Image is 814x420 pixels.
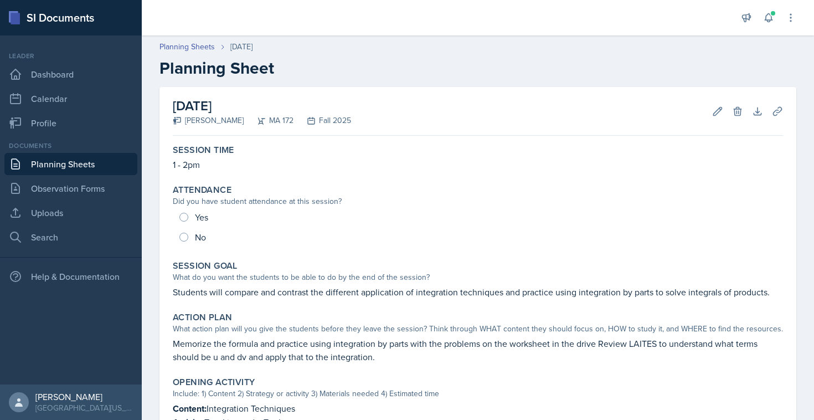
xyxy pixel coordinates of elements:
[173,145,234,156] label: Session Time
[173,402,207,415] strong: Content:
[4,141,137,151] div: Documents
[173,377,255,388] label: Opening Activity
[173,285,783,299] p: Students will compare and contrast the different application of integration techniques and practi...
[4,153,137,175] a: Planning Sheets
[159,58,796,78] h2: Planning Sheet
[293,115,351,126] div: Fall 2025
[173,272,783,283] div: What do you want the students to be able to do by the end of the session?
[173,323,783,335] div: What action plan will you give the students before they leave the session? Think through WHAT con...
[159,41,215,53] a: Planning Sheets
[173,196,783,207] div: Did you have student attendance at this session?
[244,115,293,126] div: MA 172
[35,391,133,402] div: [PERSON_NAME]
[173,115,244,126] div: [PERSON_NAME]
[35,402,133,413] div: [GEOGRAPHIC_DATA][US_STATE] in [GEOGRAPHIC_DATA]
[173,185,231,196] label: Attendance
[173,337,783,363] p: Memorize the formula and practice using integration by parts with the problems on the worksheet i...
[4,177,137,199] a: Observation Forms
[173,388,783,399] div: Include: 1) Content 2) Strategy or activity 3) Materials needed 4) Estimated time
[230,41,253,53] div: [DATE]
[173,158,783,171] p: 1 - 2pm
[4,112,137,134] a: Profile
[173,96,351,116] h2: [DATE]
[173,402,783,416] p: Integration Techniques
[4,63,137,85] a: Dashboard
[4,51,137,61] div: Leader
[173,260,238,272] label: Session Goal
[4,226,137,248] a: Search
[4,265,137,288] div: Help & Documentation
[4,202,137,224] a: Uploads
[4,88,137,110] a: Calendar
[173,312,232,323] label: Action Plan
